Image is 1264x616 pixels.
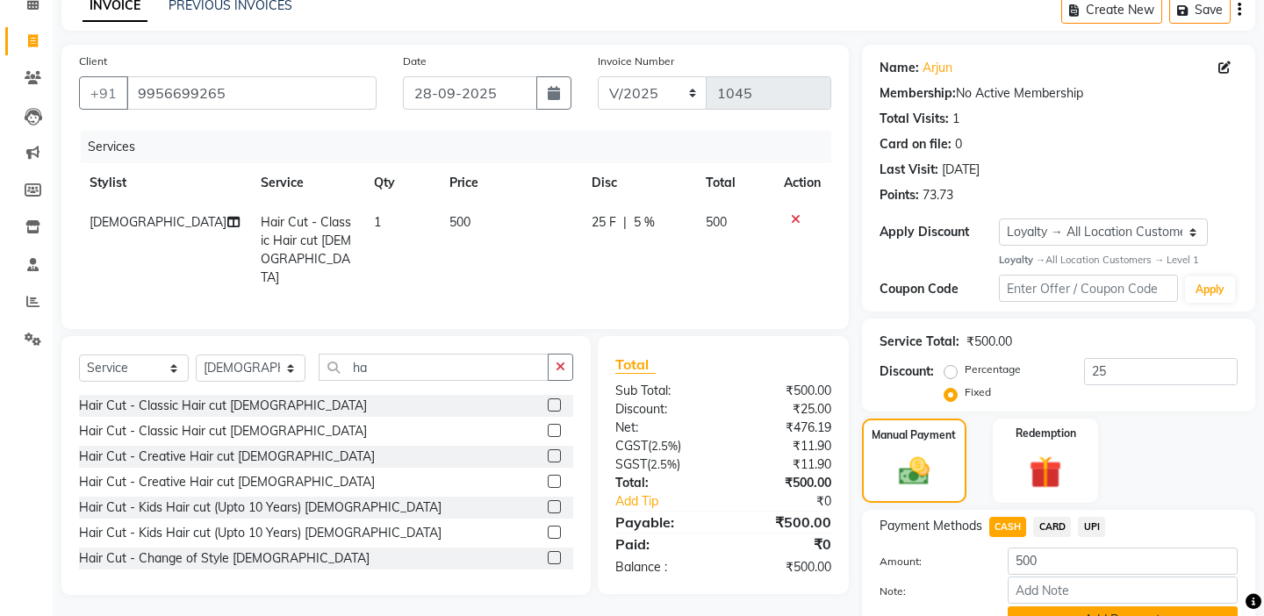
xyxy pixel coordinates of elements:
[866,554,995,569] label: Amount:
[79,473,375,491] div: Hair Cut - Creative Hair cut [DEMOGRAPHIC_DATA]
[880,110,949,128] div: Total Visits:
[79,397,367,415] div: Hair Cut - Classic Hair cut [DEMOGRAPHIC_DATA]
[403,54,427,69] label: Date
[319,354,549,381] input: Search or Scan
[999,275,1178,302] input: Enter Offer / Coupon Code
[602,512,723,533] div: Payable:
[880,186,919,204] div: Points:
[942,161,980,179] div: [DATE]
[1185,276,1235,303] button: Apply
[999,253,1238,268] div: All Location Customers → Level 1
[1008,577,1238,604] input: Add Note
[79,54,107,69] label: Client
[955,135,962,154] div: 0
[79,448,375,466] div: Hair Cut - Creative Hair cut [DEMOGRAPHIC_DATA]
[880,135,952,154] div: Card on file:
[623,213,627,232] span: |
[615,456,647,472] span: SGST
[602,419,723,437] div: Net:
[923,59,952,77] a: Arjun
[602,534,723,555] div: Paid:
[602,437,723,455] div: ( )
[880,223,999,241] div: Apply Discount
[880,84,1238,103] div: No Active Membership
[695,163,773,203] th: Total
[126,76,377,110] input: Search by Name/Mobile/Email/Code
[651,439,678,453] span: 2.5%
[880,84,956,103] div: Membership:
[602,455,723,474] div: ( )
[615,438,648,454] span: CGST
[439,163,581,203] th: Price
[79,498,442,517] div: Hair Cut - Kids Hair cut (Upto 10 Years) [DEMOGRAPHIC_DATA]
[598,54,674,69] label: Invoice Number
[1078,517,1105,537] span: UPI
[723,474,844,492] div: ₹500.00
[743,492,844,511] div: ₹0
[723,534,844,555] div: ₹0
[966,333,1012,351] div: ₹500.00
[880,59,919,77] div: Name:
[723,400,844,419] div: ₹25.00
[602,400,723,419] div: Discount:
[79,76,128,110] button: +91
[90,214,226,230] span: [DEMOGRAPHIC_DATA]
[965,362,1021,377] label: Percentage
[374,214,381,230] span: 1
[723,382,844,400] div: ₹500.00
[880,517,982,535] span: Payment Methods
[79,524,442,542] div: Hair Cut - Kids Hair cut (Upto 10 Years) [DEMOGRAPHIC_DATA]
[773,163,831,203] th: Action
[615,355,656,374] span: Total
[250,163,364,203] th: Service
[965,384,991,400] label: Fixed
[602,558,723,577] div: Balance :
[880,333,959,351] div: Service Total:
[880,161,938,179] div: Last Visit:
[880,280,999,298] div: Coupon Code
[592,213,616,232] span: 25 F
[923,186,953,204] div: 73.73
[723,419,844,437] div: ₹476.19
[723,512,844,533] div: ₹500.00
[1016,426,1076,441] label: Redemption
[79,549,370,568] div: Hair Cut - Change of Style [DEMOGRAPHIC_DATA]
[952,110,959,128] div: 1
[449,214,470,230] span: 500
[723,437,844,455] div: ₹11.90
[872,427,956,443] label: Manual Payment
[989,517,1027,537] span: CASH
[723,558,844,577] div: ₹500.00
[866,584,995,599] label: Note:
[363,163,439,203] th: Qty
[261,214,351,285] span: Hair Cut - Classic Hair cut [DEMOGRAPHIC_DATA]
[1008,548,1238,575] input: Amount
[602,474,723,492] div: Total:
[79,163,250,203] th: Stylist
[706,214,727,230] span: 500
[581,163,694,203] th: Disc
[602,382,723,400] div: Sub Total:
[650,457,677,471] span: 2.5%
[634,213,655,232] span: 5 %
[880,362,934,381] div: Discount:
[81,131,844,163] div: Services
[889,454,939,489] img: _cash.svg
[999,254,1045,266] strong: Loyalty →
[1019,452,1072,492] img: _gift.svg
[602,492,743,511] a: Add Tip
[723,455,844,474] div: ₹11.90
[1033,517,1071,537] span: CARD
[79,422,367,441] div: Hair Cut - Classic Hair cut [DEMOGRAPHIC_DATA]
